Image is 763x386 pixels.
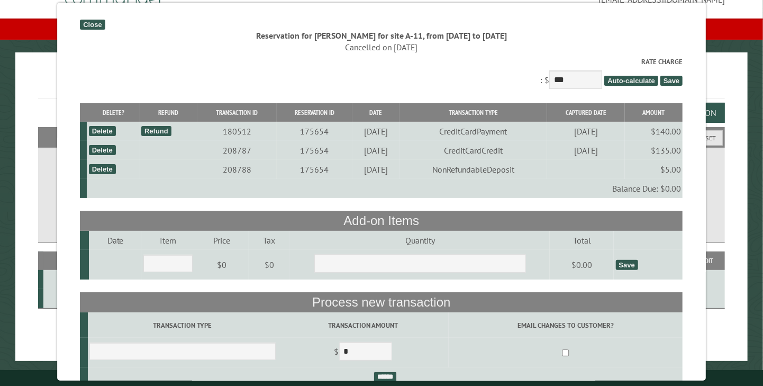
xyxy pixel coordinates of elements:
td: Balance Due: $0.00 [87,179,683,198]
span: Auto-calculate [605,76,659,86]
div: A-11 [48,293,92,304]
td: 175654 [277,141,352,160]
td: [DATE] [547,122,624,141]
td: [DATE] [352,160,399,179]
th: Transaction Type [399,103,547,122]
td: [DATE] [352,141,399,160]
label: Transaction Amount [279,320,447,330]
td: [DATE] [352,122,399,141]
div: : $ [80,57,683,91]
div: Save [616,260,638,270]
th: Delete? [87,103,140,122]
div: Close [80,20,105,30]
div: Delete [89,145,116,155]
td: $0.00 [550,250,614,280]
th: Amount [625,103,683,122]
div: Delete [89,126,116,136]
div: Reservation for [PERSON_NAME] for site A-11, from [DATE] to [DATE] [80,30,683,41]
td: 208787 [197,141,277,160]
th: Add-on Items [80,211,683,231]
th: Site [43,252,94,270]
div: Refund [141,126,171,136]
label: Rate Charge [80,57,683,67]
td: Date [89,231,142,250]
td: $140.00 [625,122,683,141]
h1: Reservations [38,69,725,98]
th: Edit [691,252,725,270]
td: Quantity [290,231,550,250]
div: Cancelled on [DATE] [80,41,683,53]
td: 175654 [277,122,352,141]
span: Save [660,76,683,86]
td: $135.00 [625,141,683,160]
th: Captured Date [547,103,624,122]
td: $5.00 [625,160,683,179]
td: CreditCardPayment [399,122,547,141]
td: Tax [249,231,290,250]
td: Price [195,231,249,250]
th: Refund [140,103,197,122]
th: Transaction ID [197,103,277,122]
button: Reset [692,130,723,146]
td: NonRefundableDeposit [399,160,547,179]
td: $0 [249,250,290,280]
td: [DATE] [547,141,624,160]
div: A-11 [48,274,92,285]
th: Date [352,103,399,122]
td: $0 [195,250,249,280]
label: Email changes to customer? [451,320,682,330]
td: Item [142,231,195,250]
h2: Filters [38,127,725,147]
td: Total [550,231,614,250]
td: 180512 [197,122,277,141]
th: Reservation ID [277,103,352,122]
td: CreditCardCredit [399,141,547,160]
th: Process new transaction [80,292,683,312]
td: 208788 [197,160,277,179]
td: $ [277,338,449,367]
td: 175654 [277,160,352,179]
small: © Campground Commander LLC. All rights reserved. [322,374,441,381]
div: Delete [89,164,116,174]
label: Transaction Type [90,320,276,330]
